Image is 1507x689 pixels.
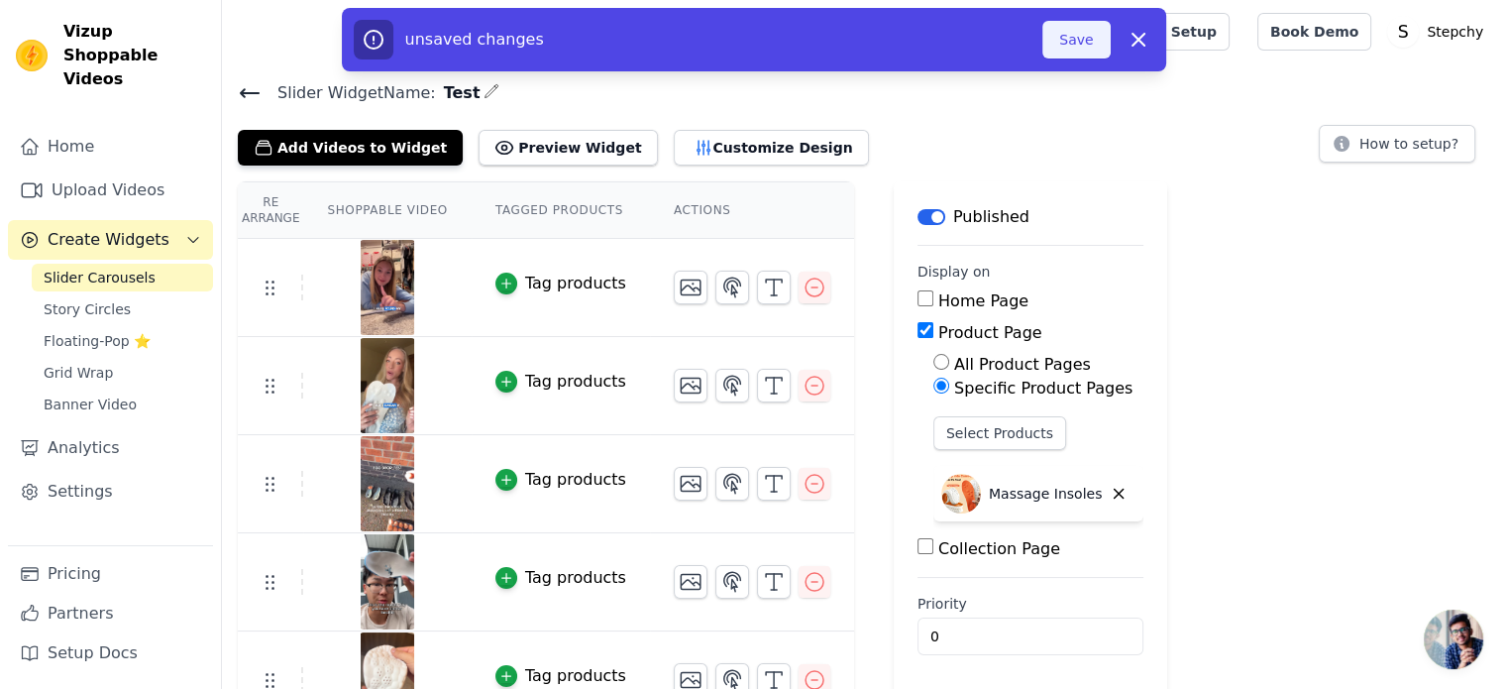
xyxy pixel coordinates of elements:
[674,467,707,501] button: Change Thumbnail
[32,264,213,291] a: Slider Carousels
[472,182,650,239] th: Tagged Products
[1319,125,1475,163] button: How to setup?
[495,468,626,492] button: Tag products
[954,379,1132,398] label: Specific Product Pages
[917,262,991,282] legend: Display on
[360,338,415,433] img: vizup-images-6980.png
[32,295,213,323] a: Story Circles
[525,468,626,492] div: Tag products
[674,369,707,402] button: Change Thumbnail
[238,182,303,239] th: Re Arrange
[650,182,854,239] th: Actions
[1424,610,1483,669] div: Open chat
[1042,21,1110,58] button: Save
[495,664,626,688] button: Tag products
[8,633,213,673] a: Setup Docs
[674,565,707,599] button: Change Thumbnail
[48,228,169,252] span: Create Widgets
[44,331,151,351] span: Floating-Pop ⭐
[32,391,213,418] a: Banner Video
[303,182,471,239] th: Shoppable Video
[917,594,1143,614] label: Priority
[262,81,436,105] span: Slider Widget Name:
[44,299,131,319] span: Story Circles
[525,566,626,590] div: Tag products
[44,395,137,414] span: Banner Video
[525,272,626,295] div: Tag products
[8,220,213,260] button: Create Widgets
[44,268,156,287] span: Slider Carousels
[360,436,415,531] img: vizup-images-eff8.png
[8,554,213,594] a: Pricing
[938,291,1028,310] label: Home Page
[953,205,1029,229] p: Published
[8,594,213,633] a: Partners
[938,323,1042,342] label: Product Page
[32,359,213,387] a: Grid Wrap
[8,472,213,512] a: Settings
[405,30,544,49] span: unsaved changes
[436,81,481,105] span: Test
[44,363,113,383] span: Grid Wrap
[8,127,213,167] a: Home
[525,664,626,688] div: Tag products
[360,534,415,630] img: vizup-images-e011.png
[495,272,626,295] button: Tag products
[360,240,415,335] img: vizup-images-b950.png
[484,79,499,106] div: Edit Name
[933,416,1066,450] button: Select Products
[1102,477,1135,511] button: Delete widget
[938,539,1060,558] label: Collection Page
[1319,139,1475,158] a: How to setup?
[954,355,1091,374] label: All Product Pages
[674,271,707,304] button: Change Thumbnail
[32,327,213,355] a: Floating-Pop ⭐
[989,484,1102,504] p: Massage Insoles
[8,171,213,210] a: Upload Videos
[674,130,869,166] button: Customize Design
[941,474,981,514] img: Massage Insoles
[495,370,626,394] button: Tag products
[525,370,626,394] div: Tag products
[495,566,626,590] button: Tag products
[8,428,213,468] a: Analytics
[479,130,657,166] button: Preview Widget
[238,130,463,166] button: Add Videos to Widget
